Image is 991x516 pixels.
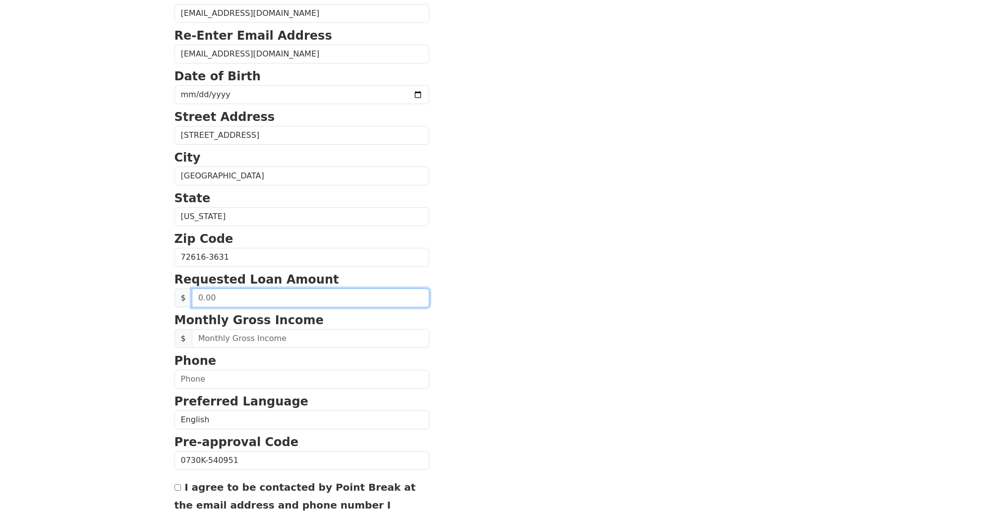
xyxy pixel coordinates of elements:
[175,69,261,83] strong: Date of Birth
[175,4,429,23] input: Email Address
[175,167,429,185] input: City
[175,273,339,287] strong: Requested Loan Amount
[175,435,299,449] strong: Pre-approval Code
[175,395,308,408] strong: Preferred Language
[175,451,429,470] input: Pre-approval Code
[175,288,192,307] span: $
[175,370,429,389] input: Phone
[175,151,201,165] strong: City
[192,329,429,348] input: Monthly Gross Income
[175,354,217,368] strong: Phone
[175,248,429,267] input: Zip Code
[175,110,275,124] strong: Street Address
[175,29,332,43] strong: Re-Enter Email Address
[175,45,429,63] input: Re-Enter Email Address
[175,191,211,205] strong: State
[175,311,429,329] p: Monthly Gross Income
[175,329,192,348] span: $
[175,232,233,246] strong: Zip Code
[192,288,429,307] input: 0.00
[175,126,429,145] input: Street Address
